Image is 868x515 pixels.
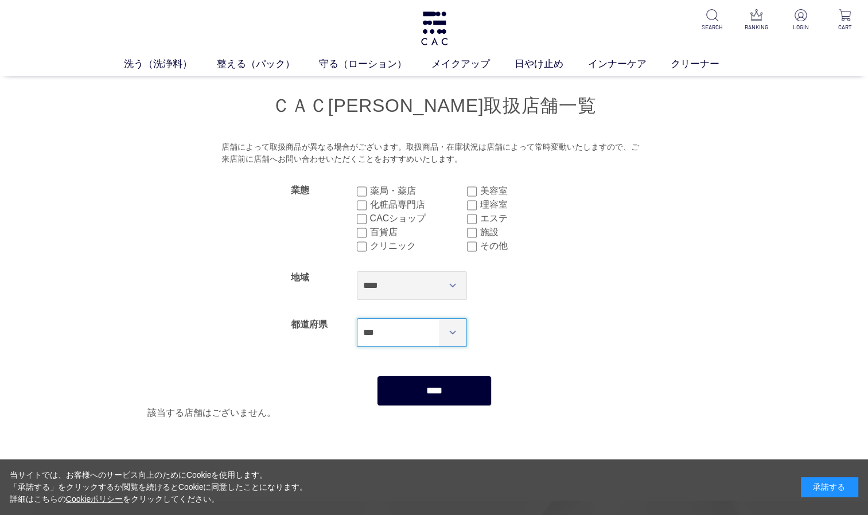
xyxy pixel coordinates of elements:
a: Cookieポリシー [66,494,123,504]
a: CART [831,9,859,32]
label: エステ [480,212,577,225]
label: 地域 [291,272,309,282]
a: クリーナー [671,57,744,72]
a: 洗う（洗浄料） [124,57,217,72]
label: 化粧品専門店 [370,198,467,212]
label: 薬局・薬店 [370,184,467,198]
p: RANKING [742,23,770,32]
a: 守る（ローション） [319,57,431,72]
label: その他 [480,239,577,253]
label: 施設 [480,225,577,239]
h1: ＣＡＣ[PERSON_NAME]取扱店舗一覧 [147,93,721,118]
label: 業態 [291,185,309,195]
p: LOGIN [787,23,815,32]
div: 当サイトでは、お客様へのサービス向上のためにCookieを使用します。 「承諾する」をクリックするか閲覧を続けるとCookieに同意したことになります。 詳細はこちらの をクリックしてください。 [10,469,308,505]
label: 美容室 [480,184,577,198]
a: 日やけ止め [515,57,588,72]
label: CACショップ [370,212,467,225]
label: 百貨店 [370,225,467,239]
img: logo [419,11,449,45]
p: SEARCH [698,23,726,32]
a: RANKING [742,9,770,32]
div: 承諾する [801,477,858,497]
a: 整える（パック） [217,57,320,72]
div: 店舗によって取扱商品が異なる場合がございます。取扱商品・在庫状況は店舗によって常時変動いたしますので、ご来店前に店舗へお問い合わせいただくことをおすすめいたします。 [221,141,647,166]
p: CART [831,23,859,32]
a: メイクアップ [431,57,515,72]
div: 該当する店舗はございません。 [147,406,721,420]
a: インナーケア [588,57,671,72]
label: 理容室 [480,198,577,212]
a: LOGIN [787,9,815,32]
label: 都道府県 [291,319,328,329]
a: SEARCH [698,9,726,32]
label: クリニック [370,239,467,253]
